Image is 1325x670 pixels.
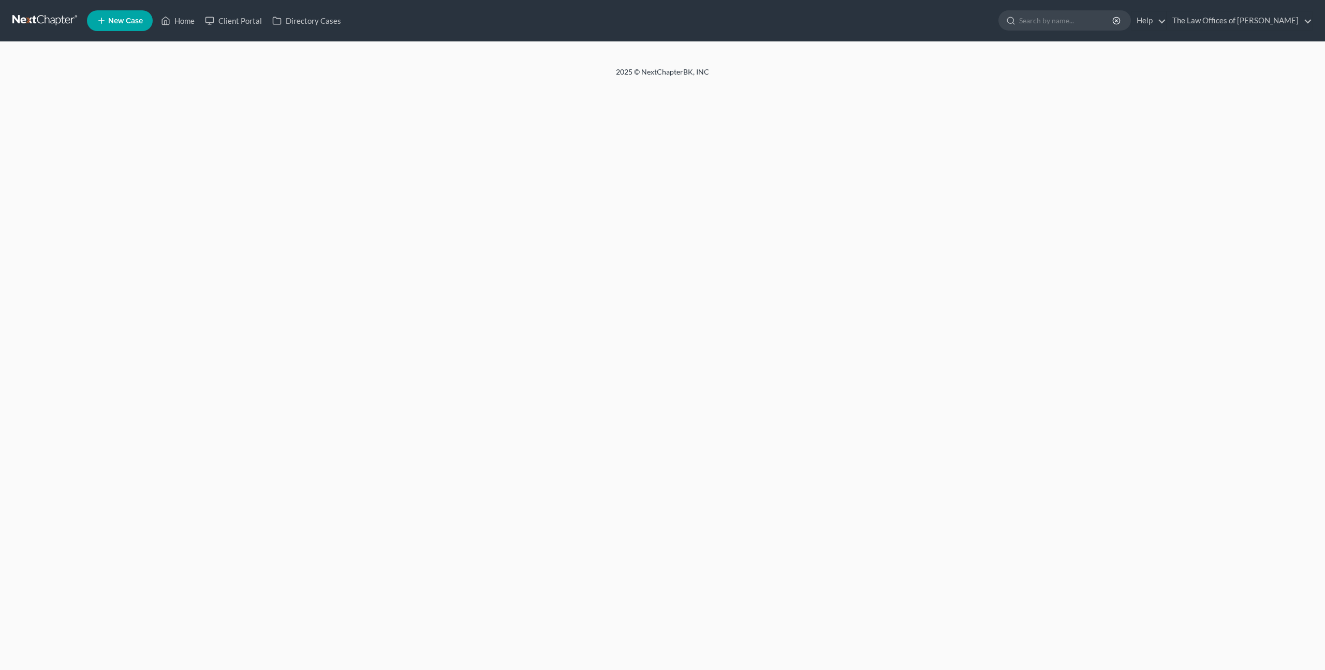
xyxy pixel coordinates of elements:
div: 2025 © NextChapterBK, INC [367,67,958,85]
input: Search by name... [1019,11,1114,30]
a: The Law Offices of [PERSON_NAME] [1167,11,1312,30]
span: New Case [108,17,143,25]
a: Help [1131,11,1166,30]
a: Home [156,11,200,30]
a: Client Portal [200,11,267,30]
a: Directory Cases [267,11,346,30]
